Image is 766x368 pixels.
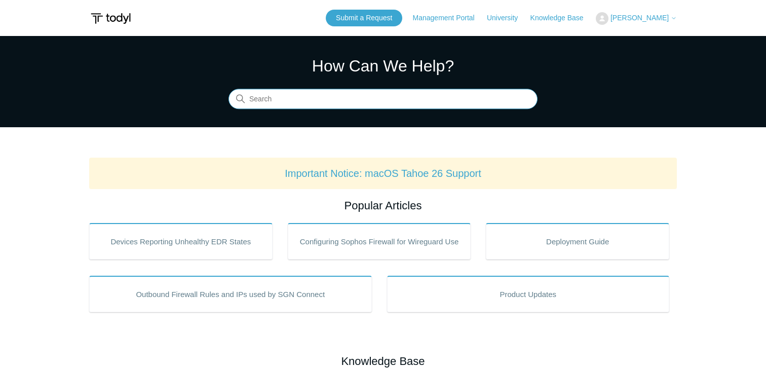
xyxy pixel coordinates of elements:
a: Product Updates [387,276,670,312]
button: [PERSON_NAME] [596,12,677,25]
a: University [487,13,528,23]
h2: Popular Articles [89,197,677,214]
a: Important Notice: macOS Tahoe 26 Support [285,168,481,179]
a: Devices Reporting Unhealthy EDR States [89,223,273,260]
a: Management Portal [413,13,485,23]
a: Deployment Guide [486,223,669,260]
a: Configuring Sophos Firewall for Wireguard Use [288,223,471,260]
input: Search [228,89,538,109]
img: Todyl Support Center Help Center home page [89,9,132,28]
span: [PERSON_NAME] [610,14,669,22]
a: Outbound Firewall Rules and IPs used by SGN Connect [89,276,372,312]
a: Submit a Request [326,10,402,26]
h1: How Can We Help? [228,54,538,78]
a: Knowledge Base [530,13,594,23]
